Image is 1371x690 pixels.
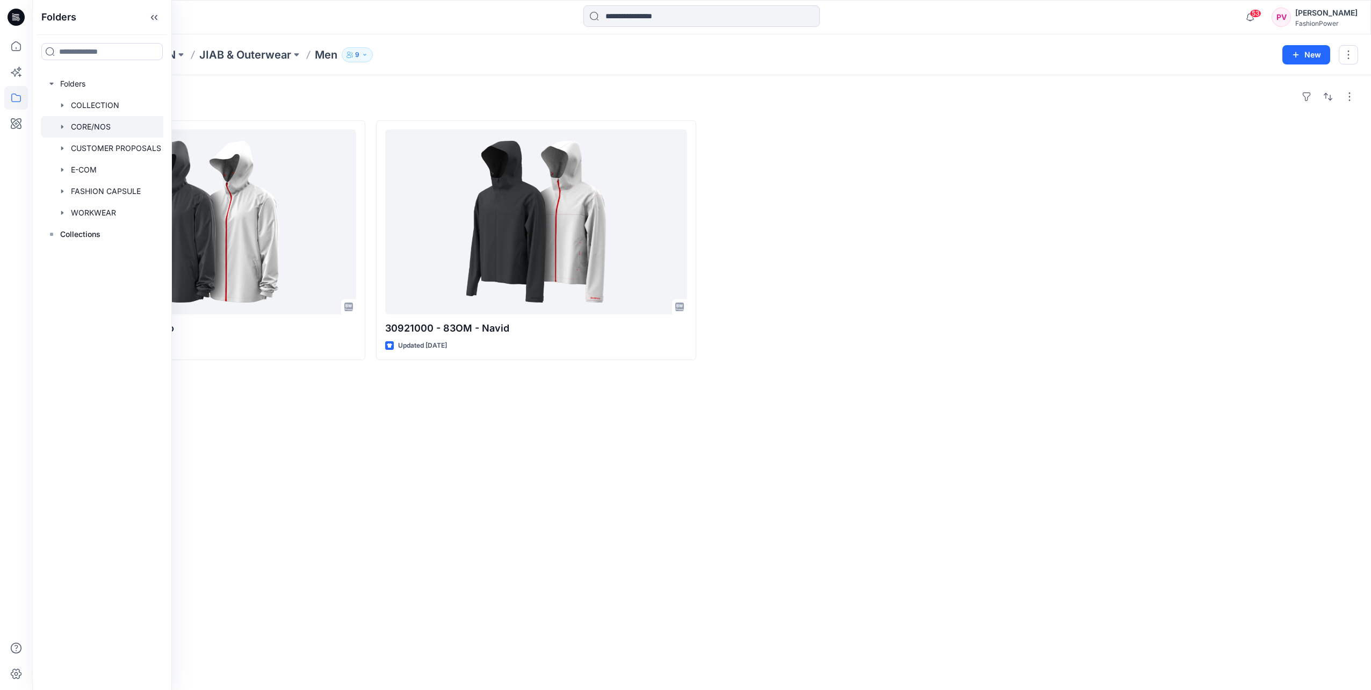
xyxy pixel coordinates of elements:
p: 30921000 - 83OM - Navid [385,321,687,336]
span: 53 [1250,9,1261,18]
a: 30921000 - 83OM - Navid [385,130,687,314]
a: 30923000 - 83OM - Nico [54,130,356,314]
button: New [1282,45,1330,64]
div: FashionPower [1295,19,1358,27]
a: JIAB & Outerwear [199,47,291,62]
p: 9 [355,49,359,61]
p: Updated [DATE] [398,340,447,351]
p: Men [315,47,337,62]
div: [PERSON_NAME] [1295,6,1358,19]
div: PV [1272,8,1291,27]
p: Collections [60,228,100,241]
p: 30923000 - 83OM - Nico [54,321,356,336]
button: 9 [342,47,373,62]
